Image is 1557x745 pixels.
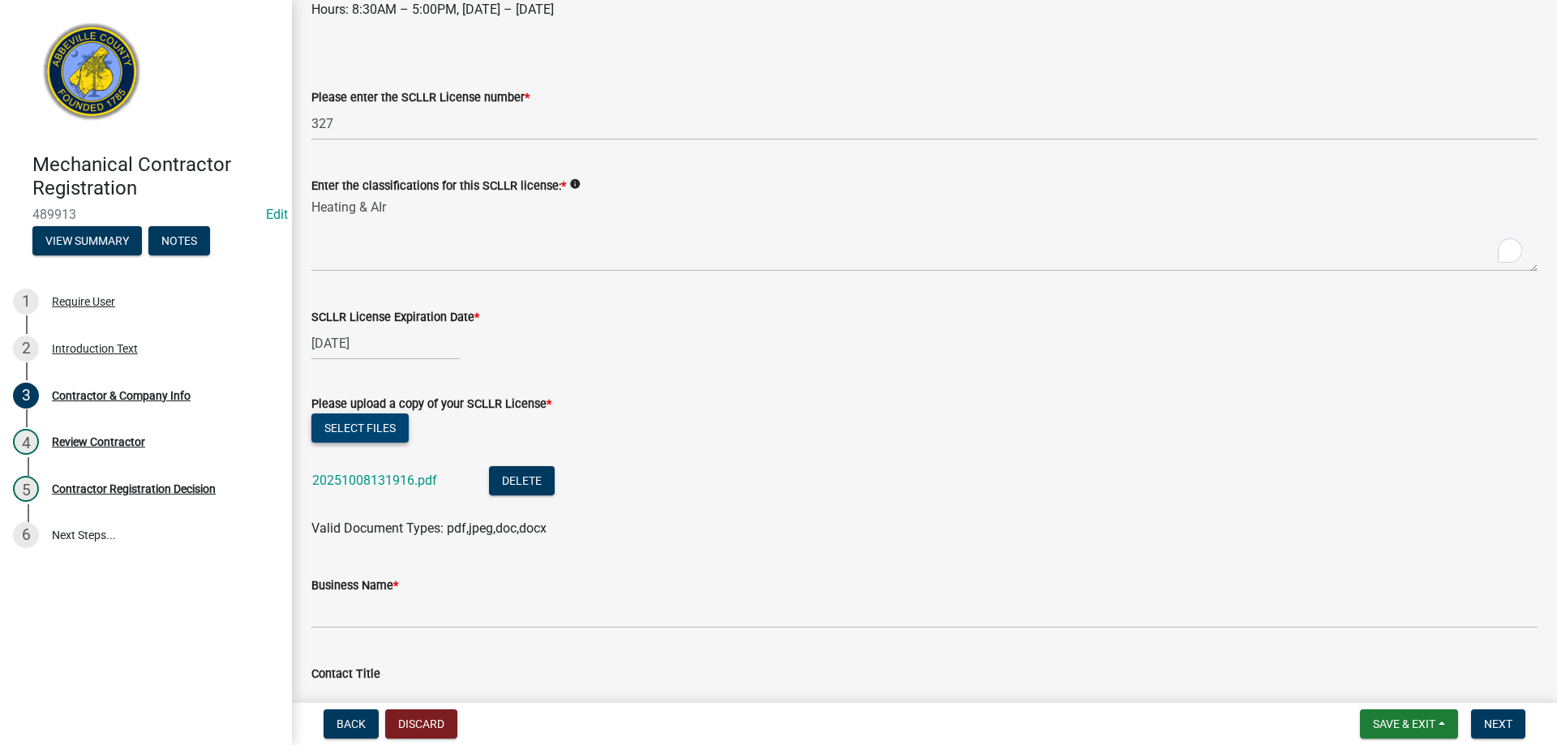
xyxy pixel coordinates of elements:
[148,235,210,248] wm-modal-confirm: Notes
[569,178,581,190] i: info
[52,343,138,354] div: Introduction Text
[1360,709,1458,739] button: Save & Exit
[52,436,145,447] div: Review Contractor
[13,336,39,362] div: 2
[324,709,379,739] button: Back
[13,429,39,455] div: 4
[13,289,39,315] div: 1
[311,399,551,410] label: Please upload a copy of your SCLLR License
[311,669,380,680] label: Contact Title
[32,153,279,200] h4: Mechanical Contractor Registration
[311,413,409,443] button: Select files
[32,17,152,136] img: Abbeville County, South Carolina
[52,390,191,401] div: Contractor & Company Info
[489,466,555,495] button: Delete
[337,717,366,730] span: Back
[489,474,555,490] wm-modal-confirm: Delete Document
[311,195,1538,272] textarea: To enrich screen reader interactions, please activate Accessibility in Grammarly extension settings
[266,207,288,222] wm-modal-confirm: Edit Application Number
[1471,709,1525,739] button: Next
[13,476,39,502] div: 5
[266,207,288,222] a: Edit
[52,296,115,307] div: Require User
[32,226,142,255] button: View Summary
[32,207,259,222] span: 489913
[13,522,39,548] div: 6
[311,312,479,323] label: SCLLR License Expiration Date
[311,92,530,104] label: Please enter the SCLLR License number
[311,181,566,192] label: Enter the classifications for this SCLLR license:
[312,473,437,488] a: 20251008131916.pdf
[52,483,216,495] div: Contractor Registration Decision
[311,520,547,536] span: Valid Document Types: pdf,jpeg,doc,docx
[32,235,142,248] wm-modal-confirm: Summary
[13,383,39,409] div: 3
[1484,717,1512,730] span: Next
[311,327,460,360] input: mm/dd/yyyy
[1373,717,1435,730] span: Save & Exit
[148,226,210,255] button: Notes
[311,580,398,592] label: Business Name
[385,709,457,739] button: Discard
